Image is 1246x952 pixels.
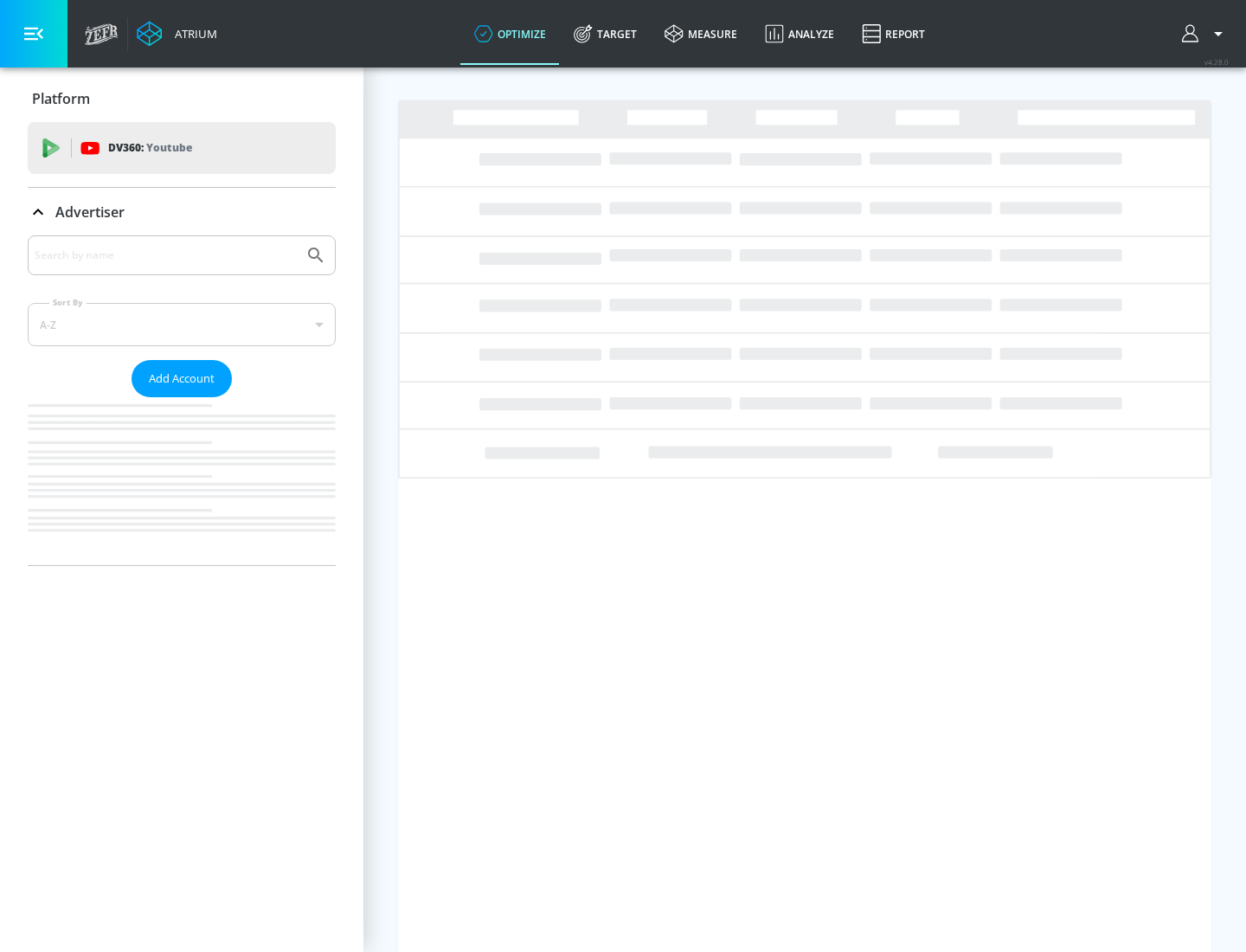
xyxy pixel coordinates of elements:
a: measure [651,3,751,65]
label: Sort By [49,297,87,308]
span: Add Account [149,369,215,389]
div: Advertiser [28,188,336,236]
a: Report [848,3,939,65]
p: Platform [32,89,90,108]
a: Target [560,3,651,65]
div: Atrium [168,26,217,42]
div: Advertiser [28,235,336,565]
p: DV360: [108,138,192,158]
a: Analyze [751,3,848,65]
p: Advertiser [55,203,125,222]
a: optimize [460,3,560,65]
a: Atrium [137,21,217,47]
button: Add Account [132,360,232,397]
div: DV360: Youtube [28,122,336,174]
span: v 4.28.0 [1204,57,1229,67]
div: A-Z [28,303,336,346]
div: Platform [28,74,336,123]
nav: list of Advertiser [28,397,336,565]
p: Youtube [146,138,192,157]
input: Search by name [35,244,297,267]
